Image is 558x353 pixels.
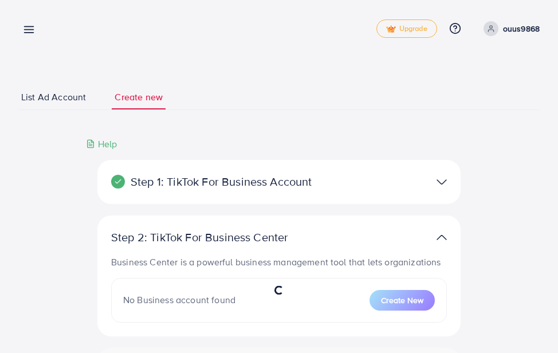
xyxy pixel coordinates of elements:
[111,175,329,189] p: Step 1: TikTok For Business Account
[21,91,86,104] span: List Ad Account
[115,91,163,104] span: Create new
[437,174,447,190] img: TikTok partner
[479,21,540,36] a: ouus9868
[386,25,396,33] img: tick
[86,138,117,151] div: Help
[509,301,549,344] iframe: Chat
[503,22,540,36] p: ouus9868
[376,19,437,38] a: tickUpgrade
[386,25,427,33] span: Upgrade
[111,230,329,244] p: Step 2: TikTok For Business Center
[437,229,447,246] img: TikTok partner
